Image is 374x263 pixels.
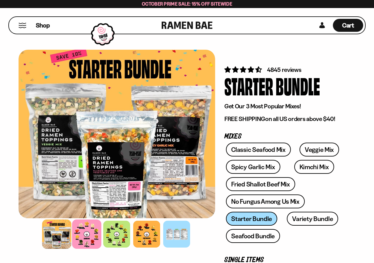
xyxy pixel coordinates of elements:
span: 4845 reviews [267,66,301,73]
a: Kimchi Mix [294,160,334,174]
p: on all US orders above $40! [224,115,346,123]
a: Classic Seafood Mix [226,143,291,157]
span: 4.71 stars [224,66,263,73]
span: Shop [36,21,50,30]
a: Seafood Bundle [226,229,280,243]
a: Veggie Mix [300,143,339,157]
button: Mobile Menu Trigger [18,23,27,28]
a: Variety Bundle [287,212,338,226]
div: Cart [333,17,363,34]
div: Bundle [276,74,320,97]
p: Mixes [224,134,346,140]
a: Fried Shallot Beef Mix [226,177,295,191]
div: Starter [224,74,273,97]
a: No Fungus Among Us Mix [226,194,304,208]
span: Cart [342,22,354,29]
a: Shop [36,19,50,32]
span: October Prime Sale: 15% off Sitewide [142,1,232,7]
p: Get Our 3 Most Popular Mixes! [224,102,346,110]
strong: FREE SHIPPING [224,115,265,123]
p: Single Items [224,257,346,263]
a: Spicy Garlic Mix [226,160,280,174]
